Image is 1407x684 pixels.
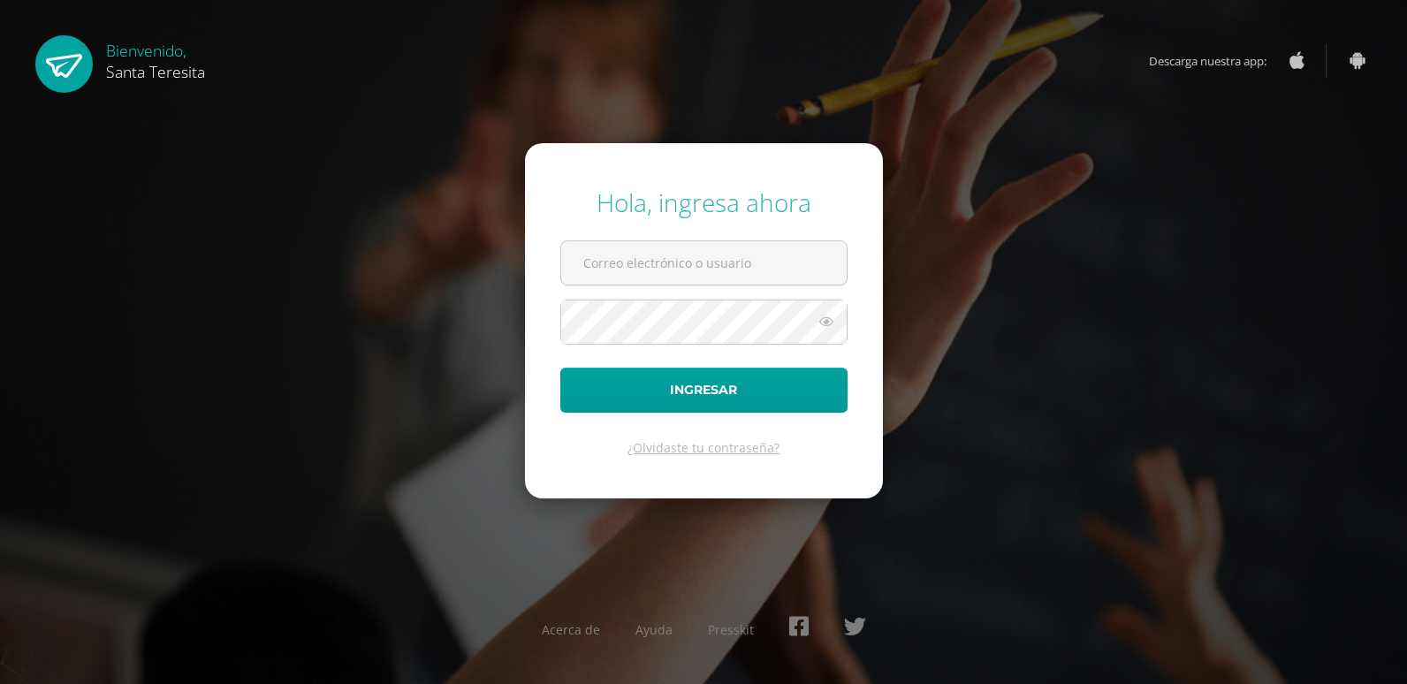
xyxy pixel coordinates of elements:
a: Presskit [708,621,754,638]
button: Ingresar [560,368,848,413]
span: Descarga nuestra app: [1149,44,1284,78]
a: Ayuda [635,621,673,638]
a: ¿Olvidaste tu contraseña? [627,439,780,456]
input: Correo electrónico o usuario [561,241,847,285]
span: Santa Teresita [106,61,205,82]
div: Hola, ingresa ahora [560,186,848,219]
div: Bienvenido, [106,35,205,82]
a: Acerca de [542,621,600,638]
